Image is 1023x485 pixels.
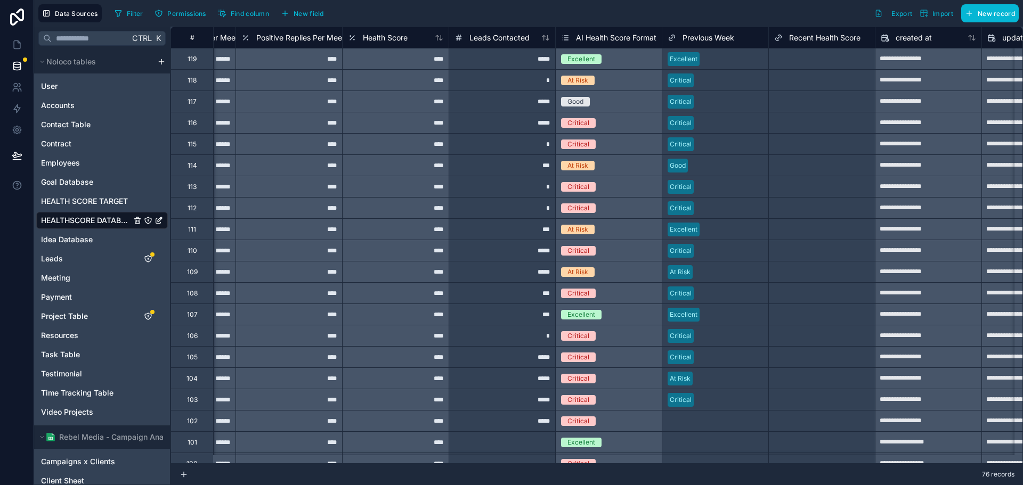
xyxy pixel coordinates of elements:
span: Recent Health Score [789,32,860,43]
div: # [179,34,205,42]
div: 109 [187,268,198,276]
a: New record [957,4,1019,22]
div: 107 [187,310,198,319]
a: Permissions [151,5,214,21]
div: 113 [188,183,197,191]
span: Export [891,10,912,18]
div: 110 [188,246,197,255]
div: 117 [188,97,197,106]
div: Critical [670,182,692,192]
span: Find column [231,10,269,18]
div: 100 [186,459,198,468]
div: Critical [670,246,692,256]
span: 76 records [982,470,1014,479]
button: Find column [214,5,273,21]
button: Import [916,4,957,22]
div: Excellent [670,54,697,64]
div: Critical [670,395,692,405]
div: Excellent [670,225,697,234]
div: Critical [670,289,692,298]
span: Positive Replies Per Meeting Score [256,32,378,43]
div: Critical [670,139,692,149]
div: Critical [670,76,692,85]
div: 115 [188,140,197,149]
div: Critical [670,331,692,341]
span: New record [978,10,1015,18]
button: Filter [110,5,147,21]
span: Data Sources [55,10,98,18]
div: 119 [188,55,197,63]
div: Critical [670,97,692,106]
div: 105 [187,353,198,361]
span: AI Health Score Format [576,32,656,43]
div: At Risk [670,374,691,383]
div: 111 [188,225,196,234]
span: New field [294,10,324,18]
span: Permissions [167,10,206,18]
span: Filter [127,10,143,18]
button: Data Sources [38,4,102,22]
button: New record [961,4,1019,22]
div: 106 [187,332,198,340]
div: 116 [188,119,197,127]
div: Excellent [670,310,697,319]
div: 118 [188,76,197,85]
button: Export [871,4,916,22]
span: Ctrl [131,31,153,45]
button: Permissions [151,5,209,21]
div: 114 [188,161,197,170]
span: Health Score [363,32,408,43]
div: Critical [670,352,692,362]
div: Critical [670,203,692,213]
div: 103 [187,396,198,404]
span: created at [896,32,932,43]
div: At Risk [670,267,691,277]
span: Leads Contacted [469,32,530,43]
span: Previous Week [683,32,734,43]
div: 102 [187,417,198,425]
div: Critical [670,118,692,128]
span: K [155,35,162,42]
div: Good [670,161,686,170]
div: 112 [188,204,197,212]
div: 108 [187,289,198,298]
div: 101 [188,438,197,447]
span: Import [932,10,953,18]
div: 104 [186,374,198,383]
button: New field [277,5,328,21]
